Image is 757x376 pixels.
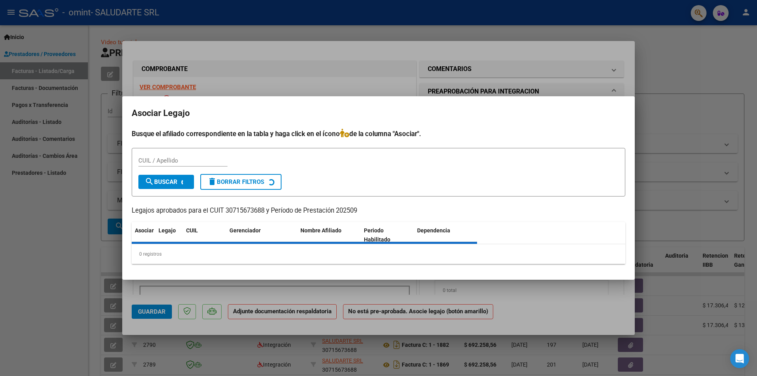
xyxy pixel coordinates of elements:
span: Gerenciador [229,227,261,234]
button: Borrar Filtros [200,174,282,190]
datatable-header-cell: Gerenciador [226,222,297,248]
datatable-header-cell: Dependencia [414,222,477,248]
h4: Busque el afiliado correspondiente en la tabla y haga click en el ícono de la columna "Asociar". [132,129,625,139]
span: Borrar Filtros [207,178,264,185]
span: Nombre Afiliado [300,227,341,234]
span: Periodo Habilitado [364,227,390,243]
datatable-header-cell: Asociar [132,222,155,248]
div: Open Intercom Messenger [730,349,749,368]
span: CUIL [186,227,198,234]
span: Buscar [145,178,177,185]
p: Legajos aprobados para el CUIT 30715673688 y Período de Prestación 202509 [132,206,625,216]
h2: Asociar Legajo [132,106,625,121]
datatable-header-cell: Legajo [155,222,183,248]
div: 0 registros [132,244,625,264]
mat-icon: delete [207,177,217,186]
button: Buscar [138,175,194,189]
mat-icon: search [145,177,154,186]
datatable-header-cell: Periodo Habilitado [361,222,414,248]
datatable-header-cell: Nombre Afiliado [297,222,361,248]
span: Legajo [158,227,176,234]
span: Dependencia [417,227,450,234]
datatable-header-cell: CUIL [183,222,226,248]
span: Asociar [135,227,154,234]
